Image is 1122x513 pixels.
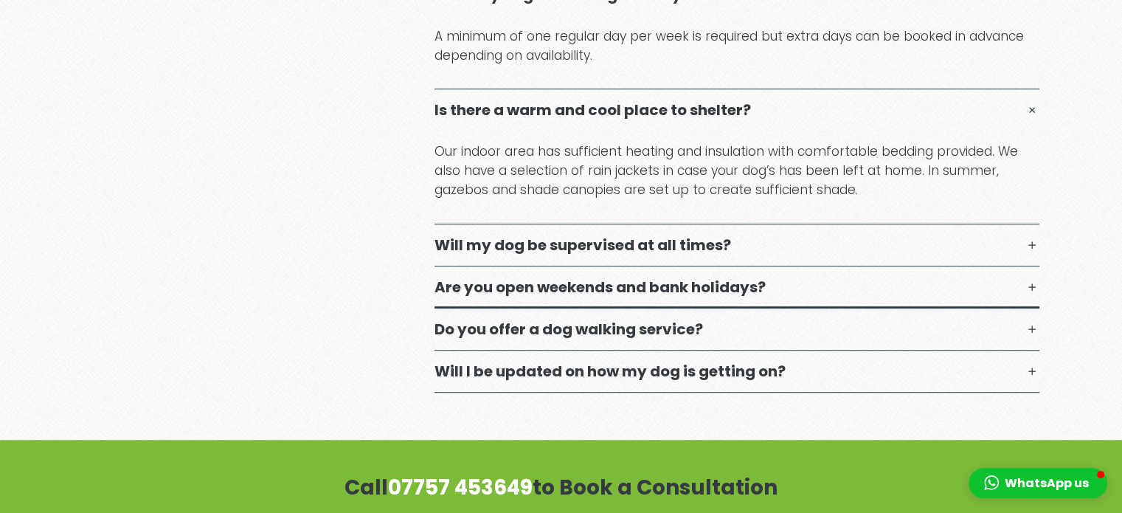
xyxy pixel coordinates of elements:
button: WhatsApp us [969,468,1107,498]
button: Is there a warm and cool place to shelter? [434,89,1039,131]
h3: Call to Book a Consultation [75,475,1048,500]
p: Our indoor area has sufficient heating and insulation with comfortable bedding provided. We also ... [434,142,1039,199]
p: Will my dog be supervised at all times? [434,236,731,254]
button: Are you open weekends and bank holidays? [434,266,1039,308]
p: Will I be updated on how my dog is getting on? [434,362,786,380]
p: Are you open weekends and bank holidays? [434,278,766,296]
a: 07757 453649 [388,473,533,502]
p: Do you offer a dog walking service? [434,320,703,338]
p: A minimum of one regular day per week is required but extra days can be booked in advance dependi... [434,27,1039,65]
button: Do you offer a dog walking service? [434,309,1039,350]
button: Will I be updated on how my dog is getting on? [434,351,1039,392]
button: Will my dog be supervised at all times? [434,224,1039,266]
p: Is there a warm and cool place to shelter? [434,101,751,119]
